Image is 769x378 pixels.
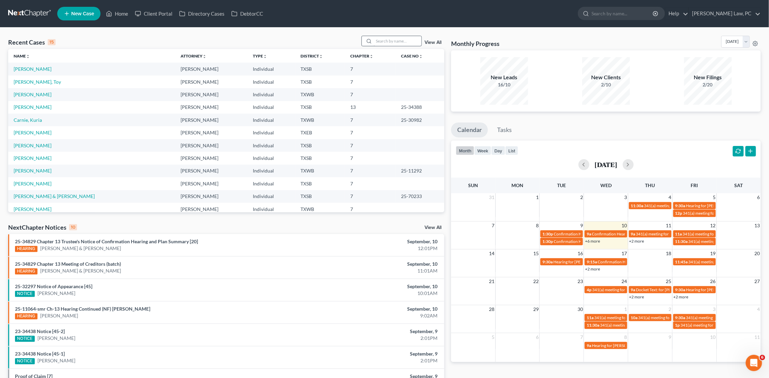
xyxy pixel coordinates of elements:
div: September, 9 [301,350,437,357]
span: 12p [675,211,682,216]
a: [PERSON_NAME] [14,143,51,148]
span: 2 [580,193,584,201]
button: week [474,146,491,155]
td: 7 [345,126,396,139]
span: 9:30a [675,203,686,208]
td: 7 [345,203,396,215]
span: Mon [511,182,523,188]
span: Sun [468,182,478,188]
span: 1:30p [542,239,553,244]
span: 11a [587,315,594,320]
span: 31 [489,193,495,201]
td: Individual [248,139,295,152]
td: TXSB [295,177,345,190]
span: 6 [535,333,539,341]
div: 2/20 [684,81,732,88]
h2: [DATE] [595,161,617,168]
a: [PERSON_NAME] [14,155,51,161]
span: 4 [668,193,672,201]
span: 3 [712,305,717,313]
div: September, 10 [301,306,437,312]
td: [PERSON_NAME] [175,114,248,126]
span: Confirmation Hearing for [PERSON_NAME] [592,231,670,236]
span: 11a [675,231,682,236]
td: [PERSON_NAME] [175,101,248,114]
td: 7 [345,63,396,75]
a: [PERSON_NAME] [14,66,51,72]
div: NextChapter Notices [8,223,77,231]
span: Thu [645,182,655,188]
span: Sat [735,182,743,188]
span: 1 [624,305,628,313]
td: 7 [345,190,396,203]
span: 16 [577,249,584,258]
span: New Case [71,11,94,16]
span: 341(a) meeting for [PERSON_NAME] [644,203,710,208]
div: 10 [69,224,77,230]
input: Search by name... [591,7,654,20]
div: NOTICE [15,336,35,342]
span: 20 [754,249,761,258]
div: 2:01PM [301,357,437,364]
div: Recent Cases [8,38,56,46]
span: 10a [631,315,638,320]
button: day [491,146,505,155]
span: 12 [710,221,717,230]
a: [PERSON_NAME] Law, PC [689,7,760,20]
td: TXWB [295,88,345,101]
td: 7 [345,165,396,177]
i: unfold_more [369,54,373,59]
a: [PERSON_NAME] [14,168,51,174]
span: 26 [710,277,717,285]
td: TXSB [295,190,345,203]
div: September, 9 [301,328,437,335]
div: NOTICE [15,358,35,364]
td: [PERSON_NAME] [175,177,248,190]
span: 341(a) meeting for [PERSON_NAME] [600,323,666,328]
span: 11:30a [587,323,599,328]
span: 6 [760,355,765,360]
td: 7 [345,177,396,190]
span: 341(a) meeting for [PERSON_NAME] [636,231,702,236]
td: 7 [345,152,396,164]
a: [PERSON_NAME], Toy [14,79,61,85]
span: 341(a) meeting for [PERSON_NAME] [689,259,754,264]
a: Chapterunfold_more [350,53,373,59]
td: 7 [345,76,396,88]
span: 341(a) meeting for [PERSON_NAME] [592,287,658,292]
span: 15 [533,249,539,258]
a: +2 more [585,266,600,272]
div: New Filings [684,73,732,81]
span: 9a [587,231,591,236]
td: TXSB [295,63,345,75]
span: 9:30a [675,315,686,320]
div: New Clients [582,73,630,81]
td: TXSB [295,152,345,164]
div: September, 10 [301,238,437,245]
a: 23-34438 Notice [45-1] [15,351,65,357]
span: Hearing for [PERSON_NAME] [686,287,739,292]
a: Nameunfold_more [14,53,30,59]
span: Confirmation Hearing for [PERSON_NAME] [554,239,632,244]
a: [PERSON_NAME] [14,130,51,135]
a: Typeunfold_more [253,53,267,59]
span: 11 [754,333,761,341]
td: 13 [345,101,396,114]
a: +6 more [585,239,600,244]
span: 9:15a [587,259,597,264]
span: Fri [691,182,698,188]
div: September, 10 [301,283,437,290]
span: 6 [757,193,761,201]
td: Individual [248,63,295,75]
span: 7 [580,333,584,341]
span: 17 [621,249,628,258]
a: 23-34438 Notice [45-2] [15,328,65,334]
span: 30 [577,305,584,313]
a: 25-11064-smr Ch-13 Hearing Continued (NF) [PERSON_NAME] [15,306,150,312]
div: 11:01AM [301,267,437,274]
td: 25-34388 [396,101,444,114]
td: 25-11292 [396,165,444,177]
div: HEARING [15,313,37,319]
span: 9a [587,343,591,348]
span: 11 [665,221,672,230]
